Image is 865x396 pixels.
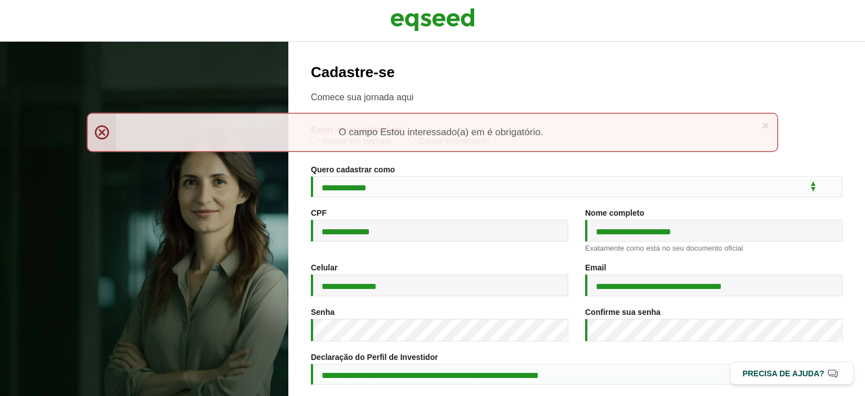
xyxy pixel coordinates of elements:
label: Quero cadastrar como [311,166,395,173]
label: Celular [311,264,337,272]
img: EqSeed Logo [390,6,475,34]
label: Confirme sua senha [585,308,661,316]
div: O campo Estou interessado(a) em é obrigatório. [87,113,779,152]
p: Comece sua jornada aqui [311,92,842,103]
label: CPF [311,209,327,217]
label: Email [585,264,606,272]
label: Senha [311,308,335,316]
label: Nome completo [585,209,644,217]
label: Declaração do Perfil de Investidor [311,353,438,361]
h2: Cadastre-se [311,64,842,81]
a: × [762,119,769,131]
div: Exatamente como está no seu documento oficial [585,244,842,252]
